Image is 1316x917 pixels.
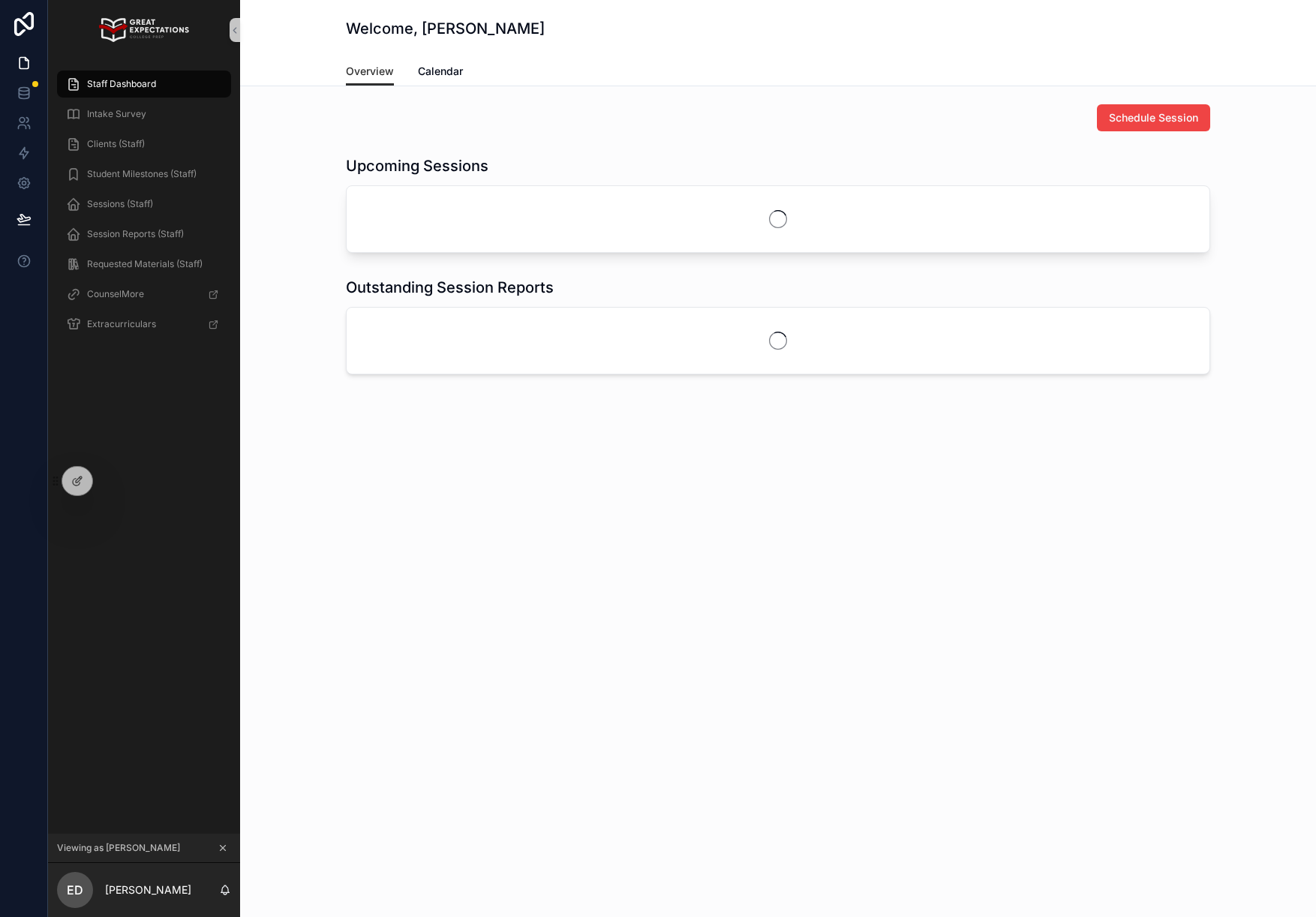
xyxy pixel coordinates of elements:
a: CounselMore [57,281,231,308]
span: Sessions (Staff) [87,198,153,210]
span: Intake Survey [87,108,146,120]
a: Student Milestones (Staff) [57,161,231,188]
img: App logo [99,18,188,42]
span: Viewing as [PERSON_NAME] [57,842,180,854]
p: [PERSON_NAME] [105,882,191,897]
h1: Welcome, [PERSON_NAME] [346,18,545,39]
span: Requested Materials (Staff) [87,258,203,270]
a: Extracurriculars [57,311,231,338]
span: Clients (Staff) [87,138,145,150]
a: Clients (Staff) [57,131,231,158]
a: Calendar [418,58,463,88]
span: Overview [346,64,394,79]
span: CounselMore [87,288,144,300]
h1: Outstanding Session Reports [346,277,554,298]
a: Intake Survey [57,101,231,128]
a: Requested Materials (Staff) [57,251,231,278]
a: Overview [346,58,394,86]
span: ED [67,881,83,899]
span: Calendar [418,64,463,79]
span: Session Reports (Staff) [87,228,184,240]
h1: Upcoming Sessions [346,155,488,176]
a: Session Reports (Staff) [57,221,231,248]
span: Staff Dashboard [87,78,156,90]
a: Staff Dashboard [57,71,231,98]
button: Schedule Session [1097,104,1210,131]
span: Schedule Session [1109,110,1198,125]
div: scrollable content [48,60,240,357]
a: Sessions (Staff) [57,191,231,218]
span: Extracurriculars [87,318,156,330]
span: Student Milestones (Staff) [87,168,197,180]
